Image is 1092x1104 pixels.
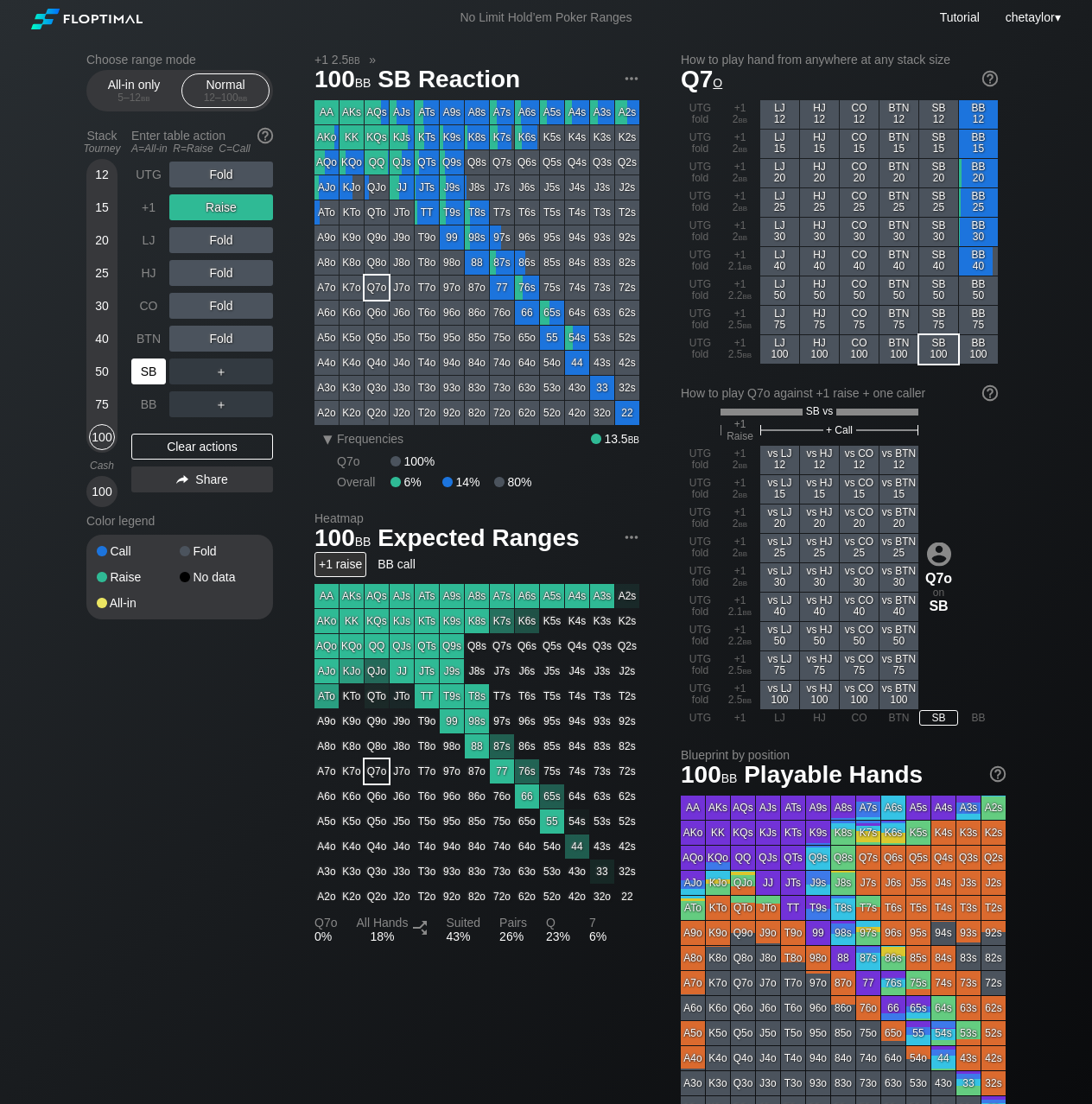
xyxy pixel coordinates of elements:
img: ellipsis.fd386fe8.svg [622,69,641,88]
div: UTG fold [681,218,720,246]
div: 63o [515,376,539,400]
div: Raise [97,571,180,583]
div: 75s [540,276,564,300]
div: A6s [515,100,539,124]
div: J6s [515,175,539,200]
div: K7s [490,125,514,149]
div: T9o [415,225,439,250]
div: 32s [615,376,639,400]
div: 12 [89,162,115,187]
a: Tutorial [940,10,980,24]
div: SB 50 [919,276,958,305]
div: QJo [365,175,389,200]
div: Normal [186,74,265,107]
div: A3o [314,376,339,400]
div: 62s [615,301,639,325]
div: AKs [340,100,364,124]
div: BB 12 [959,100,998,129]
div: Q7o [365,276,389,300]
div: 66 [515,301,539,325]
img: Floptimal logo [31,9,142,29]
div: LJ 12 [760,100,799,129]
div: T3o [415,376,439,400]
div: J7o [390,276,414,300]
div: BTN 20 [879,159,918,187]
div: HJ 30 [800,218,839,246]
div: A9s [440,100,464,124]
div: SB 100 [919,335,958,364]
div: 12 – 100 [189,92,262,104]
div: LJ 15 [760,130,799,158]
div: T7s [490,200,514,225]
div: Q3s [590,150,614,174]
div: AQo [314,150,339,174]
div: BTN 75 [879,306,918,334]
div: 64o [515,351,539,375]
div: A6o [314,301,339,325]
div: Q9o [365,225,389,250]
div: Enter table action [131,122,273,162]
div: J6o [390,301,414,325]
div: KQo [340,150,364,174]
div: SB [131,358,166,384]
div: SB 20 [919,159,958,187]
div: UTG fold [681,159,720,187]
div: Q8s [465,150,489,174]
div: 86o [465,301,489,325]
div: T2s [615,200,639,225]
div: 99 [440,225,464,250]
div: AA [314,100,339,124]
div: BTN 30 [879,218,918,246]
div: Fold [169,227,273,253]
div: ATo [314,200,339,225]
span: Q7 [681,66,722,92]
div: ＋ [169,358,273,384]
div: +1 2 [721,188,759,217]
img: help.32db89a4.svg [981,384,1000,403]
div: 52s [615,326,639,350]
div: QQ [365,150,389,174]
span: bb [743,289,752,301]
div: BTN 40 [879,247,918,276]
div: 65s [540,301,564,325]
div: 43o [565,376,589,400]
div: K5o [340,326,364,350]
span: » [360,53,385,67]
div: 20 [89,227,115,253]
div: BB 30 [959,218,998,246]
div: 76s [515,276,539,300]
div: +1 [131,194,166,220]
div: 55 [540,326,564,350]
div: +1 2.2 [721,276,759,305]
div: Fold [180,545,263,557]
div: BB 100 [959,335,998,364]
div: T3s [590,200,614,225]
div: UTG fold [681,130,720,158]
div: UTG fold [681,335,720,364]
div: 83s [590,251,614,275]
div: K6s [515,125,539,149]
div: 98s [465,225,489,250]
div: T4s [565,200,589,225]
div: Q6o [365,301,389,325]
span: bb [348,53,359,67]
div: J3s [590,175,614,200]
div: Fold [169,326,273,352]
div: CO 75 [840,306,879,334]
div: Q7s [490,150,514,174]
div: 84o [465,351,489,375]
div: KJo [340,175,364,200]
div: K2s [615,125,639,149]
div: 74s [565,276,589,300]
div: KTs [415,125,439,149]
div: J5s [540,175,564,200]
img: help.32db89a4.svg [256,126,275,145]
div: 93s [590,225,614,250]
div: BTN 15 [879,130,918,158]
span: 100 [312,67,373,95]
div: 96s [515,225,539,250]
div: Q6s [515,150,539,174]
div: A3s [590,100,614,124]
div: K8o [340,251,364,275]
span: o [713,72,722,91]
